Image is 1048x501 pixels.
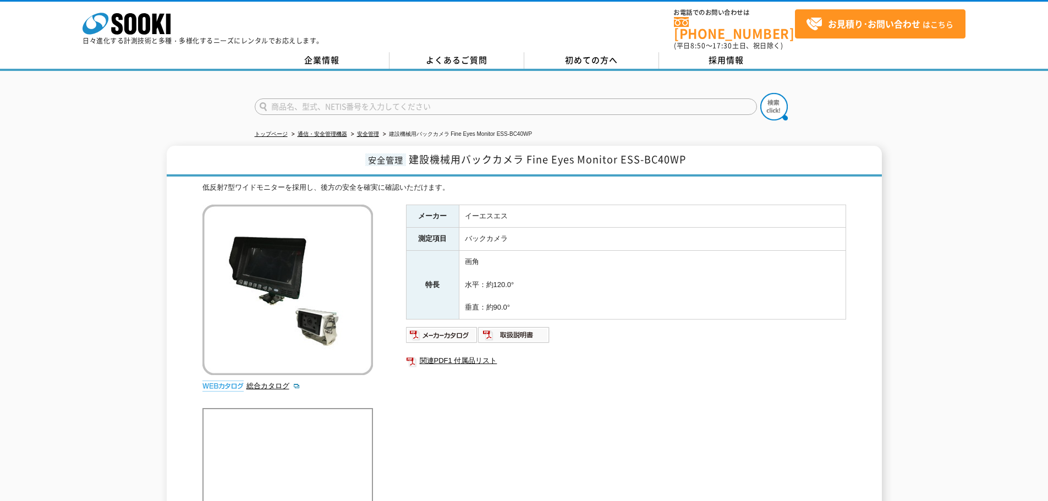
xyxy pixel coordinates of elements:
[565,54,618,66] span: 初めての方へ
[255,98,757,115] input: 商品名、型式、NETIS番号を入力してください
[202,205,373,375] img: 建設機械用バックカメラ Fine Eyes Monitor ESS-BC40WP
[478,326,550,344] img: 取扱説明書
[459,228,846,251] td: バックカメラ
[255,131,288,137] a: トップページ
[674,17,795,40] a: [PHONE_NUMBER]
[674,41,783,51] span: (平日 ～ 土日、祝日除く)
[459,205,846,228] td: イーエスエス
[365,153,406,166] span: 安全管理
[674,9,795,16] span: お電話でのお問い合わせは
[409,152,686,167] span: 建設機械用バックカメラ Fine Eyes Monitor ESS-BC40WP
[659,52,794,69] a: 採用情報
[202,381,244,392] img: webカタログ
[478,333,550,342] a: 取扱説明書
[690,41,706,51] span: 8:50
[255,52,389,69] a: 企業情報
[357,131,379,137] a: 安全管理
[298,131,347,137] a: 通信・安全管理機器
[406,205,459,228] th: メーカー
[406,354,846,368] a: 関連PDF1 付属品リスト
[406,333,478,342] a: メーカーカタログ
[828,17,920,30] strong: お見積り･お問い合わせ
[381,129,533,140] li: 建設機械用バックカメラ Fine Eyes Monitor ESS-BC40WP
[406,326,478,344] img: メーカーカタログ
[524,52,659,69] a: 初めての方へ
[406,228,459,251] th: 測定項目
[83,37,323,44] p: 日々進化する計測技術と多種・多様化するニーズにレンタルでお応えします。
[389,52,524,69] a: よくあるご質問
[406,251,459,320] th: 特長
[202,182,846,194] div: 低反射7型ワイドモニターを採用し、後方の安全を確実に確認いただけます。
[246,382,300,390] a: 総合カタログ
[795,9,965,38] a: お見積り･お問い合わせはこちら
[806,16,953,32] span: はこちら
[459,251,846,320] td: 画角 水平：約120.0° 垂直：約90.0°
[712,41,732,51] span: 17:30
[760,93,788,120] img: btn_search.png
